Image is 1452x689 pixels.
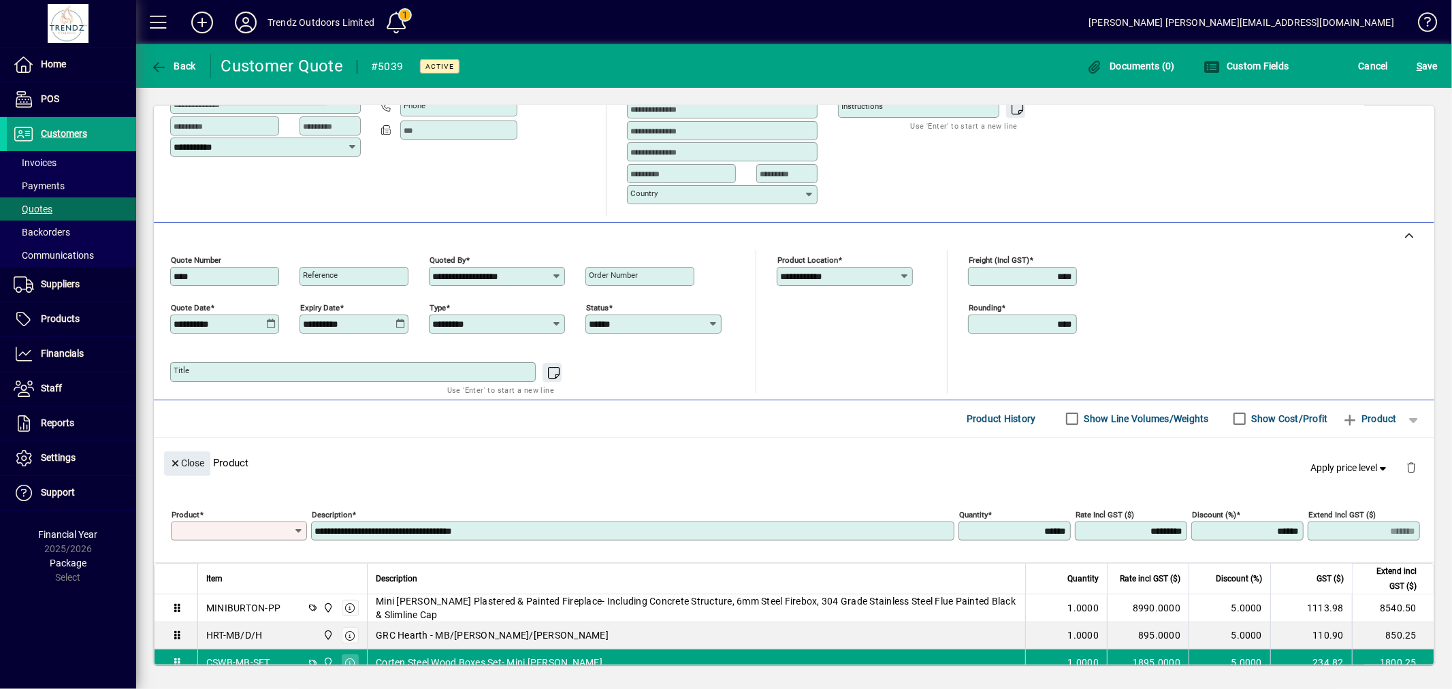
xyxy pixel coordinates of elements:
[7,476,136,510] a: Support
[180,10,224,35] button: Add
[1249,412,1328,426] label: Show Cost/Profit
[14,157,57,168] span: Invoices
[206,571,223,586] span: Item
[7,197,136,221] a: Quotes
[376,594,1017,622] span: Mini [PERSON_NAME] Plastered & Painted Fireplace- Including Concrete Structure, 6mm Steel Firebox...
[7,82,136,116] a: POS
[1088,12,1394,33] div: [PERSON_NAME] [PERSON_NAME][EMAIL_ADDRESS][DOMAIN_NAME]
[1189,622,1270,650] td: 5.0000
[425,62,454,71] span: Active
[1306,455,1395,480] button: Apply price level
[1342,408,1397,430] span: Product
[39,529,98,540] span: Financial Year
[589,270,638,280] mat-label: Order number
[447,382,554,398] mat-hint: Use 'Enter' to start a new line
[319,655,335,670] span: New Plymouth
[41,417,74,428] span: Reports
[7,372,136,406] a: Staff
[7,174,136,197] a: Payments
[154,438,1434,487] div: Product
[1361,564,1417,594] span: Extend incl GST ($)
[14,180,65,191] span: Payments
[41,348,84,359] span: Financials
[41,383,62,394] span: Staff
[777,255,838,264] mat-label: Product location
[1189,594,1270,622] td: 5.0000
[164,451,210,476] button: Close
[430,302,446,312] mat-label: Type
[371,56,403,78] div: #5039
[1068,628,1099,642] span: 1.0000
[268,12,374,33] div: Trendz Outdoors Limited
[1408,3,1435,47] a: Knowledge Base
[586,302,609,312] mat-label: Status
[1417,55,1438,77] span: ave
[841,101,883,111] mat-label: Instructions
[41,128,87,139] span: Customers
[147,54,199,78] button: Back
[1067,571,1099,586] span: Quantity
[967,408,1036,430] span: Product History
[1413,54,1441,78] button: Save
[41,313,80,324] span: Products
[969,255,1029,264] mat-label: Freight (incl GST)
[7,221,136,244] a: Backorders
[1417,61,1422,71] span: S
[41,487,75,498] span: Support
[376,571,417,586] span: Description
[172,509,199,519] mat-label: Product
[1270,594,1352,622] td: 1113.98
[1335,406,1404,431] button: Product
[1116,601,1180,615] div: 8990.0000
[911,118,1018,133] mat-hint: Use 'Enter' to start a new line
[1120,571,1180,586] span: Rate incl GST ($)
[1352,594,1434,622] td: 8540.50
[41,452,76,463] span: Settings
[1395,461,1427,473] app-page-header-button: Delete
[1086,61,1175,71] span: Documents (0)
[14,204,52,214] span: Quotes
[961,406,1042,431] button: Product History
[206,628,263,642] div: HRT-MB/D/H
[7,244,136,267] a: Communications
[376,628,609,642] span: GRC Hearth - MB/[PERSON_NAME]/[PERSON_NAME]
[1355,54,1392,78] button: Cancel
[312,509,352,519] mat-label: Description
[1270,650,1352,677] td: 234.82
[7,441,136,475] a: Settings
[1308,509,1376,519] mat-label: Extend incl GST ($)
[969,302,1001,312] mat-label: Rounding
[303,270,338,280] mat-label: Reference
[1068,656,1099,669] span: 1.0000
[1352,622,1434,650] td: 850.25
[136,54,211,78] app-page-header-button: Back
[150,61,196,71] span: Back
[7,337,136,371] a: Financials
[430,255,466,264] mat-label: Quoted by
[7,151,136,174] a: Invoices
[170,452,205,475] span: Close
[224,10,268,35] button: Profile
[206,656,270,669] div: CSWB-MB-SET
[14,250,94,261] span: Communications
[1216,571,1262,586] span: Discount (%)
[14,227,70,238] span: Backorders
[1200,54,1293,78] button: Custom Fields
[319,628,335,643] span: New Plymouth
[1192,509,1236,519] mat-label: Discount (%)
[206,601,280,615] div: MINIBURTON-PP
[7,48,136,82] a: Home
[161,456,214,468] app-page-header-button: Close
[319,600,335,615] span: New Plymouth
[1395,451,1427,484] button: Delete
[174,366,189,375] mat-label: Title
[41,59,66,69] span: Home
[171,302,210,312] mat-label: Quote date
[7,406,136,440] a: Reports
[1116,656,1180,669] div: 1895.0000
[1076,509,1134,519] mat-label: Rate incl GST ($)
[1317,571,1344,586] span: GST ($)
[7,302,136,336] a: Products
[1204,61,1289,71] span: Custom Fields
[1270,622,1352,650] td: 110.90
